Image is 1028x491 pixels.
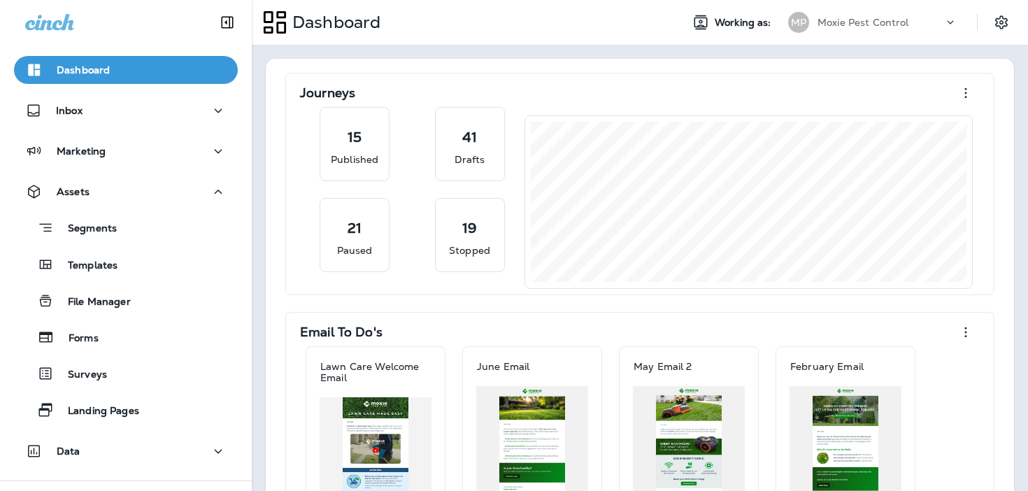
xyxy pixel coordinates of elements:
[477,361,529,372] p: June Email
[54,296,131,309] p: File Manager
[14,137,238,165] button: Marketing
[634,361,692,372] p: May Email 2
[455,152,485,166] p: Drafts
[54,369,107,382] p: Surveys
[208,8,247,36] button: Collapse Sidebar
[14,359,238,388] button: Surveys
[462,130,477,144] p: 41
[337,243,373,257] p: Paused
[57,145,106,157] p: Marketing
[14,322,238,352] button: Forms
[14,250,238,279] button: Templates
[57,186,90,197] p: Assets
[55,332,99,346] p: Forms
[989,10,1014,35] button: Settings
[300,86,355,100] p: Journeys
[54,259,117,273] p: Templates
[320,361,431,383] p: Lawn Care Welcome Email
[54,405,139,418] p: Landing Pages
[790,361,864,372] p: February Email
[57,446,80,457] p: Data
[14,286,238,315] button: File Manager
[14,178,238,206] button: Assets
[14,395,238,425] button: Landing Pages
[56,105,83,116] p: Inbox
[449,243,490,257] p: Stopped
[14,213,238,243] button: Segments
[14,437,238,465] button: Data
[818,17,909,28] p: Moxie Pest Control
[54,222,117,236] p: Segments
[462,221,477,235] p: 19
[788,12,809,33] div: MP
[715,17,774,29] span: Working as:
[300,325,383,339] p: Email To Do's
[348,221,362,235] p: 21
[57,64,110,76] p: Dashboard
[14,56,238,84] button: Dashboard
[287,12,380,33] p: Dashboard
[348,130,362,144] p: 15
[331,152,378,166] p: Published
[14,97,238,124] button: Inbox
